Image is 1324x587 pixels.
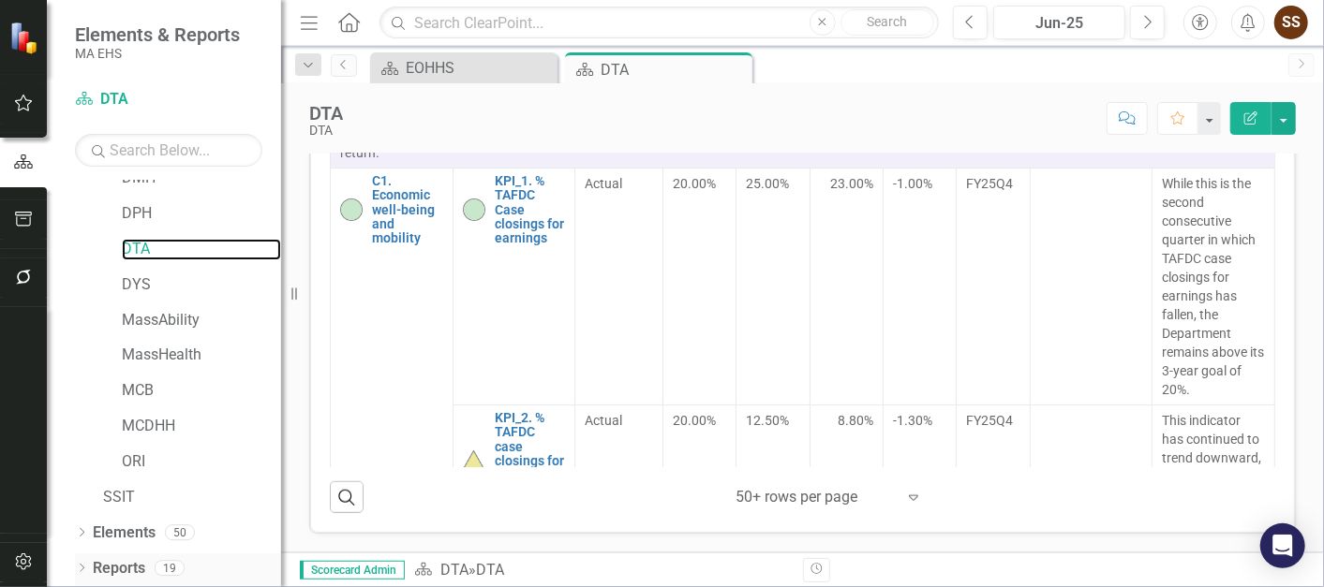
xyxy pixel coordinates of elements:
a: DTA [440,561,469,579]
span: Actual [585,411,653,430]
button: SS [1274,6,1308,39]
td: Double-Click to Edit [575,168,663,404]
td: Double-Click to Edit [575,404,663,518]
a: KPI_1. % TAFDC Case closings for earnings [495,174,566,246]
span: 20.00% [673,176,716,191]
span: Actual [585,174,653,193]
div: 50 [165,524,195,540]
div: DTA [309,103,343,124]
a: ORI [122,451,281,473]
td: Double-Click to Edit [1153,404,1275,518]
a: MassHealth [122,345,281,366]
img: At-risk [463,450,485,473]
small: MA EHS [75,46,240,61]
button: Search [841,9,934,36]
span: 20.00% [673,413,716,428]
span: 23.00% [830,174,873,193]
span: -1.30% [893,413,932,428]
div: » [414,560,789,581]
a: DYS [122,274,281,296]
span: 12.50% [746,413,789,428]
td: Double-Click to Edit Right Click for Context Menu [453,404,575,518]
input: Search Below... [75,134,262,167]
td: Double-Click to Edit [1153,168,1275,404]
span: -1.00% [893,176,932,191]
div: FY25Q4 [966,411,1019,430]
div: DTA [309,124,343,138]
a: DTA [75,89,262,110]
td: Double-Click to Edit [810,168,883,404]
a: KPI_2. % TAFDC case closings for earnings over 200% FPL [495,411,566,512]
button: Jun-25 [993,6,1125,39]
div: EOHHS [406,56,553,80]
a: SSIT [103,487,281,508]
a: Elements [93,522,156,544]
a: C1. Economic well-being and mobility [372,174,443,246]
a: Reports [93,558,145,580]
div: DTA [476,561,504,579]
img: On-track [340,198,363,221]
span: Scorecard Admin [300,561,405,580]
a: EOHHS [375,56,553,80]
span: Search [867,14,907,29]
div: Open Intercom Messenger [1260,523,1305,568]
a: MCB [122,380,281,402]
a: MCDHH [122,416,281,437]
td: Double-Click to Edit [810,404,883,518]
div: Jun-25 [1000,12,1119,35]
p: While this is the second consecutive quarter in which TAFDC case closings for earnings has fallen... [1162,174,1265,399]
img: On-track [463,198,485,221]
span: 25.00% [746,176,789,191]
div: DTA [601,58,748,81]
img: ClearPoint Strategy [9,22,42,54]
span: 8.80% [838,411,873,430]
a: DTA [122,239,281,260]
a: DPH [122,203,281,225]
div: 19 [155,560,185,576]
a: MassAbility [122,310,281,331]
p: This indicator has continued to trend downward, sliding back into FY24 levels. [1162,411,1265,505]
span: Elements & Reports [75,23,240,46]
div: FY25Q4 [966,174,1019,193]
td: Double-Click to Edit Right Click for Context Menu [453,168,575,404]
input: Search ClearPoint... [379,7,939,39]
